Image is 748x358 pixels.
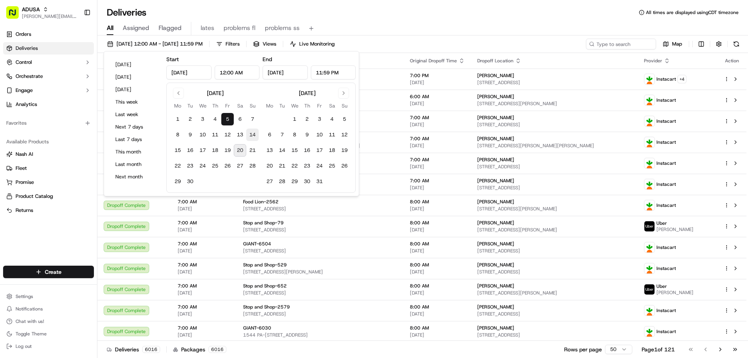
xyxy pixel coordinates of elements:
span: problems ss [265,23,300,33]
div: 💻 [66,114,72,120]
a: 💻API Documentation [63,110,128,124]
button: Fleet [3,162,94,175]
span: Product Catalog [16,193,53,200]
button: Settings [3,291,94,302]
button: 16 [184,144,196,157]
span: [STREET_ADDRESS] [477,185,632,191]
span: 6:00 AM [410,93,465,100]
span: Views [263,41,276,48]
span: [PERSON_NAME] [477,304,514,310]
img: profile_instacart_ahold_partner.png [644,74,654,84]
button: [DATE] [112,59,159,70]
button: 26 [221,160,234,172]
span: Instacart [656,328,676,335]
div: 📗 [8,114,14,120]
button: +4 [677,75,686,83]
span: Stop and Shop-2579 [243,304,290,310]
p: Welcome 👋 [8,31,142,44]
span: [DATE] [410,79,465,86]
span: Instacart [656,307,676,314]
span: Instacart [656,76,676,82]
span: [DATE] [178,311,231,317]
img: profile_instacart_ahold_partner.png [644,263,654,273]
span: Instacart [656,118,676,124]
h1: Deliveries [107,6,146,19]
span: Control [16,59,32,66]
button: 22 [288,160,301,172]
button: 25 [209,160,221,172]
img: profile_instacart_ahold_partner.png [644,200,654,210]
th: Sunday [338,102,351,110]
button: Create [3,266,94,278]
button: 9 [301,129,313,141]
img: profile_uber_ahold_partner.png [644,221,654,231]
span: Assigned [123,23,149,33]
span: [STREET_ADDRESS] [477,332,632,338]
button: 2 [301,113,313,125]
button: Toggle Theme [3,328,94,339]
span: [STREET_ADDRESS][PERSON_NAME] [477,206,632,212]
button: 30 [301,175,313,188]
span: [PERSON_NAME] [477,178,514,184]
span: 8:00 AM [410,220,465,226]
button: 1 [171,113,184,125]
button: Engage [3,84,94,97]
button: 19 [338,144,351,157]
button: 6 [263,129,276,141]
button: 12 [338,129,351,141]
span: [DATE] 12:00 AM - [DATE] 11:59 PM [116,41,203,48]
a: 📗Knowledge Base [5,110,63,124]
span: 7:00 AM [178,304,231,310]
span: Engage [16,87,33,94]
span: [STREET_ADDRESS][PERSON_NAME] [243,269,397,275]
img: profile_instacart_ahold_partner.png [644,158,654,168]
span: [PERSON_NAME][EMAIL_ADDRESS][PERSON_NAME][DOMAIN_NAME] [22,13,78,19]
span: Create [45,268,62,276]
button: 28 [276,175,288,188]
span: Fleet [16,165,27,172]
span: Instacart [656,139,676,145]
button: Map [659,39,686,49]
button: ADUSA [22,5,40,13]
th: Saturday [326,102,338,110]
div: Packages [173,346,226,353]
img: profile_instacart_ahold_partner.png [644,179,654,189]
button: [DATE] 12:00 AM - [DATE] 11:59 PM [104,39,206,49]
span: 7:00 AM [178,220,231,226]
span: [PERSON_NAME] [656,289,693,296]
button: 20 [263,160,276,172]
th: Thursday [209,102,221,110]
span: 8:00 AM [410,283,465,289]
span: Toggle Theme [16,331,47,337]
span: [DATE] [178,248,231,254]
a: Nash AI [6,151,91,158]
button: 13 [234,129,246,141]
th: Tuesday [184,102,196,110]
span: Deliveries [16,45,38,52]
span: [DATE] [178,269,231,275]
span: Instacart [656,202,676,208]
button: 15 [288,144,301,157]
span: [DATE] [410,311,465,317]
img: profile_instacart_ahold_partner.png [644,116,654,126]
button: Orchestrate [3,70,94,83]
a: Fleet [6,165,91,172]
button: This month [112,146,159,157]
button: Live Monitoring [286,39,338,49]
span: [STREET_ADDRESS][PERSON_NAME] [477,227,632,233]
span: [PERSON_NAME] [477,241,514,247]
span: Filters [226,41,240,48]
input: Type to search [586,39,656,49]
span: Stop and Shop-529 [243,262,287,268]
th: Sunday [246,102,259,110]
button: 11 [209,129,221,141]
button: Product Catalog [3,190,94,203]
button: Returns [3,204,94,217]
button: 16 [301,144,313,157]
span: Map [672,41,682,48]
span: [STREET_ADDRESS] [243,311,397,317]
button: 8 [171,129,184,141]
span: Provider [644,58,662,64]
button: 21 [246,144,259,157]
img: profile_instacart_ahold_partner.png [644,305,654,316]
